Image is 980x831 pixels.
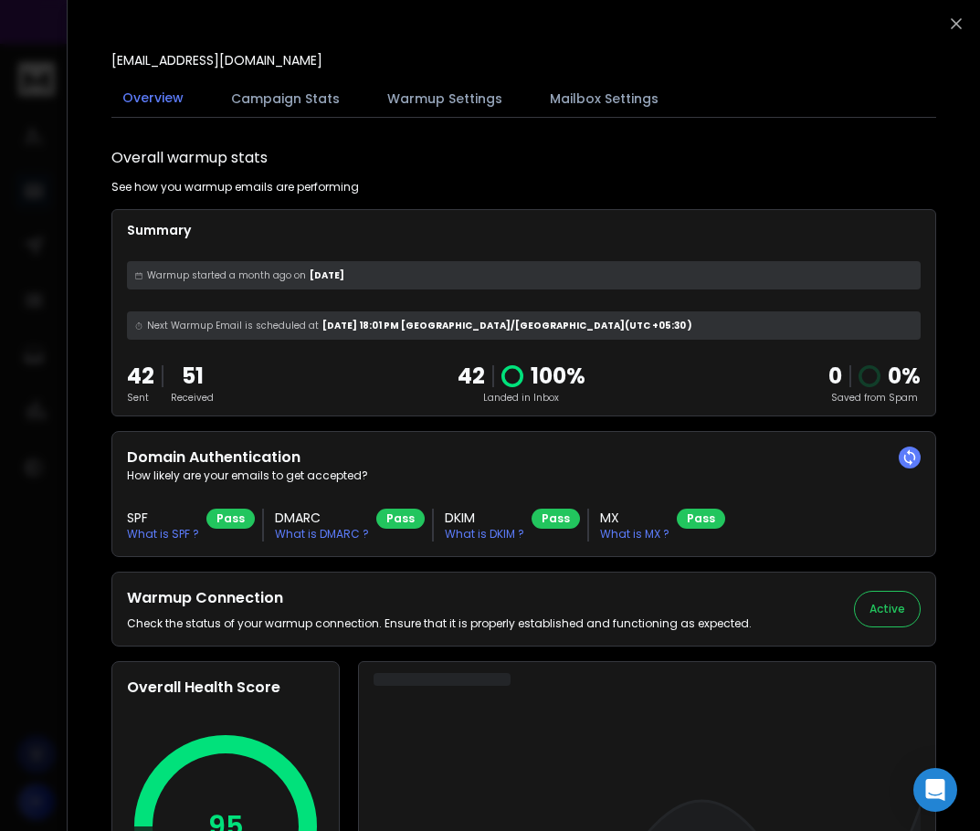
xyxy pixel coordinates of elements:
p: See how you warmup emails are performing [111,180,359,195]
h2: Domain Authentication [127,447,921,468]
h1: Overall warmup stats [111,147,268,169]
button: Campaign Stats [220,79,351,119]
p: Summary [127,221,921,239]
p: What is MX ? [600,527,669,542]
div: Pass [677,509,725,529]
p: What is DKIM ? [445,527,524,542]
p: 0 % [888,362,921,391]
button: Active [854,591,921,627]
h3: DKIM [445,509,524,527]
div: Pass [206,509,255,529]
p: Sent [127,391,154,405]
p: 42 [458,362,485,391]
button: Mailbox Settings [539,79,669,119]
h2: Warmup Connection [127,587,752,609]
p: Check the status of your warmup connection. Ensure that it is properly established and functionin... [127,616,752,631]
h2: Overall Health Score [127,677,324,699]
div: Pass [532,509,580,529]
p: What is SPF ? [127,527,199,542]
p: 51 [171,362,214,391]
p: What is DMARC ? [275,527,369,542]
p: 100 % [531,362,585,391]
strong: 0 [828,361,842,391]
div: Pass [376,509,425,529]
h3: SPF [127,509,199,527]
h3: DMARC [275,509,369,527]
p: 42 [127,362,154,391]
span: Next Warmup Email is scheduled at [147,319,319,332]
button: Warmup Settings [376,79,513,119]
span: Warmup started a month ago on [147,268,306,282]
p: Landed in Inbox [458,391,585,405]
p: How likely are your emails to get accepted? [127,468,921,483]
div: Open Intercom Messenger [913,768,957,812]
div: [DATE] 18:01 PM [GEOGRAPHIC_DATA]/[GEOGRAPHIC_DATA] (UTC +05:30 ) [127,311,921,340]
h3: MX [600,509,669,527]
p: [EMAIL_ADDRESS][DOMAIN_NAME] [111,51,322,69]
p: Received [171,391,214,405]
p: Saved from Spam [828,391,921,405]
button: Overview [111,78,195,120]
div: [DATE] [127,261,921,289]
